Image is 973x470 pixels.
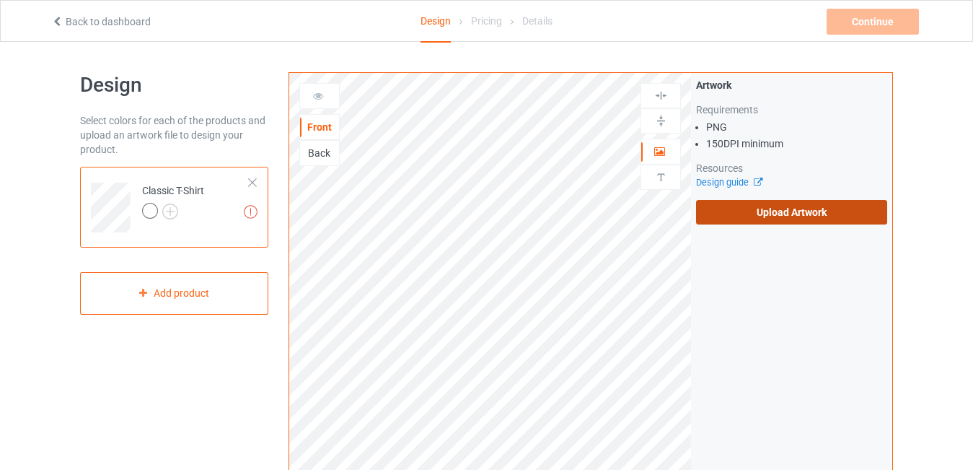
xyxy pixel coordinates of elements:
div: Classic T-Shirt [80,167,268,248]
div: Details [522,1,552,41]
div: Back [300,146,339,160]
div: Requirements [696,103,887,117]
label: Upload Artwork [696,200,887,225]
a: Design guide [696,177,762,188]
img: exclamation icon [244,205,257,219]
div: Artwork [696,78,887,92]
div: Select colors for each of the products and upload an artwork file to design your product. [80,113,268,157]
div: Front [300,120,339,134]
img: svg%3E%0A [654,89,668,103]
li: PNG [706,120,887,134]
img: svg%3E%0A [654,114,668,128]
div: Add product [80,272,268,315]
div: Resources [696,161,887,175]
img: svg+xml;base64,PD94bWwgdmVyc2lvbj0iMS4wIiBlbmNvZGluZz0iVVRGLTgiPz4KPHN2ZyB3aWR0aD0iMjJweCIgaGVpZ2... [162,204,178,219]
div: Pricing [471,1,502,41]
li: 150 DPI minimum [706,136,887,151]
a: Back to dashboard [51,16,151,27]
img: svg%3E%0A [654,170,668,184]
div: Classic T-Shirt [142,183,204,218]
h1: Design [80,72,268,98]
div: Design [421,1,451,43]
